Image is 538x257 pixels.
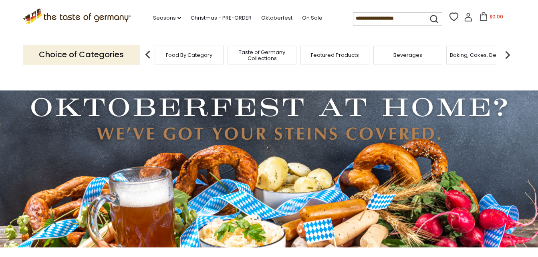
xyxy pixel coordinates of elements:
[450,52,512,58] a: Baking, Cakes, Desserts
[191,14,252,22] a: Christmas - PRE-ORDER
[474,12,508,24] button: $0.00
[140,47,156,63] img: previous arrow
[302,14,322,22] a: On Sale
[393,52,422,58] a: Beverages
[153,14,181,22] a: Seasons
[261,14,292,22] a: Oktoberfest
[311,52,359,58] a: Featured Products
[23,45,140,64] p: Choice of Categories
[490,13,503,20] span: $0.00
[230,49,294,61] a: Taste of Germany Collections
[500,47,516,63] img: next arrow
[166,52,212,58] a: Food By Category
